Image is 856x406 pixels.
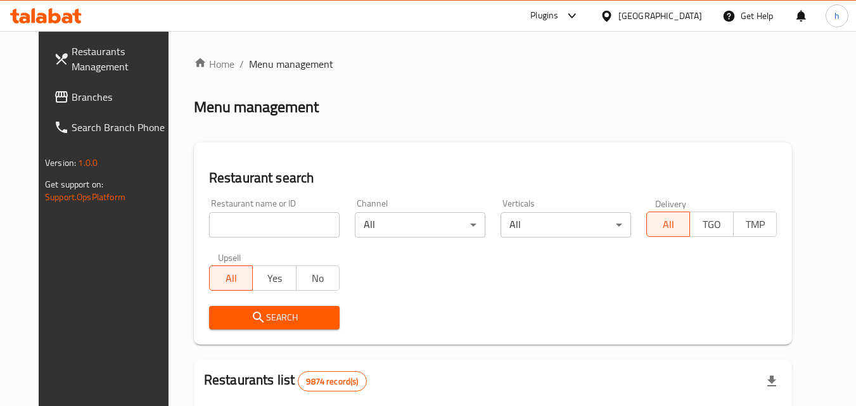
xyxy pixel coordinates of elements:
button: Search [209,306,340,329]
button: TMP [733,212,777,237]
span: No [302,269,335,288]
span: h [834,9,840,23]
span: Restaurants Management [72,44,172,74]
a: Restaurants Management [44,36,182,82]
button: All [646,212,690,237]
span: Branches [72,89,172,105]
label: Delivery [655,199,687,208]
a: Branches [44,82,182,112]
span: Menu management [249,56,333,72]
button: Yes [252,265,296,291]
nav: breadcrumb [194,56,792,72]
div: Plugins [530,8,558,23]
span: TMP [739,215,772,234]
div: All [501,212,631,238]
span: 1.0.0 [78,155,98,171]
li: / [240,56,244,72]
span: Version: [45,155,76,171]
h2: Menu management [194,97,319,117]
label: Upsell [218,253,241,262]
span: Search [219,310,329,326]
input: Search for restaurant name or ID.. [209,212,340,238]
span: TGO [695,215,728,234]
div: All [355,212,485,238]
button: No [296,265,340,291]
div: [GEOGRAPHIC_DATA] [618,9,702,23]
span: Yes [258,269,291,288]
a: Home [194,56,234,72]
span: Get support on: [45,176,103,193]
h2: Restaurant search [209,168,777,187]
h2: Restaurants list [204,371,367,391]
a: Search Branch Phone [44,112,182,143]
button: TGO [689,212,733,237]
span: All [652,215,685,234]
span: Search Branch Phone [72,120,172,135]
span: All [215,269,248,288]
button: All [209,265,253,291]
a: Support.OpsPlatform [45,189,125,205]
div: Export file [757,366,787,396]
div: Total records count [298,371,366,391]
span: 9874 record(s) [298,376,366,388]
